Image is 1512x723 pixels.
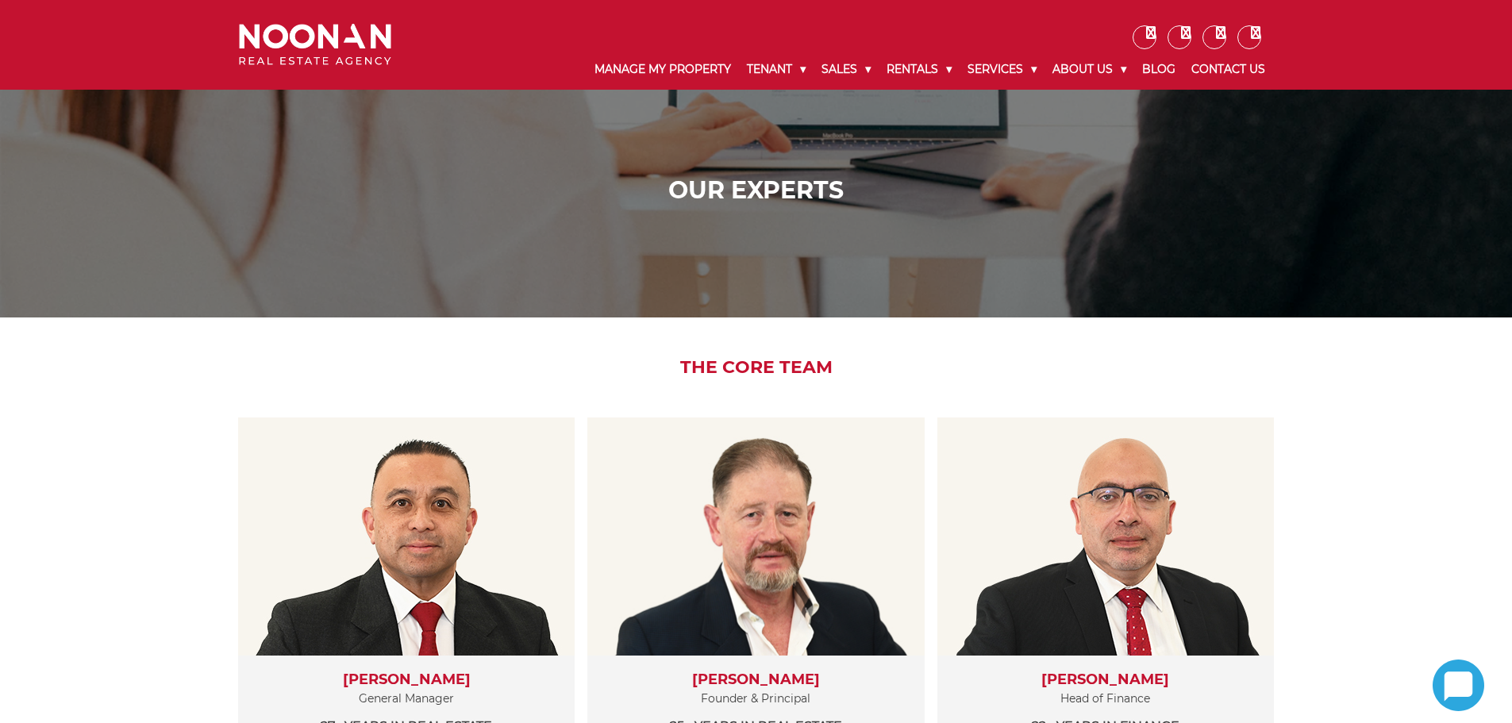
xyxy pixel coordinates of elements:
img: Noonan Real Estate Agency [239,24,391,66]
h1: Our Experts [243,176,1269,205]
h3: [PERSON_NAME] [603,671,908,689]
h2: The Core Team [227,357,1285,378]
p: General Manager [254,689,559,709]
p: Head of Finance [953,689,1258,709]
a: Rentals [879,49,960,90]
a: Manage My Property [587,49,739,90]
h3: [PERSON_NAME] [254,671,559,689]
a: Contact Us [1183,49,1273,90]
a: Blog [1134,49,1183,90]
p: Founder & Principal [603,689,908,709]
a: Sales [814,49,879,90]
a: Tenant [739,49,814,90]
a: Services [960,49,1045,90]
a: About Us [1045,49,1134,90]
h3: [PERSON_NAME] [953,671,1258,689]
